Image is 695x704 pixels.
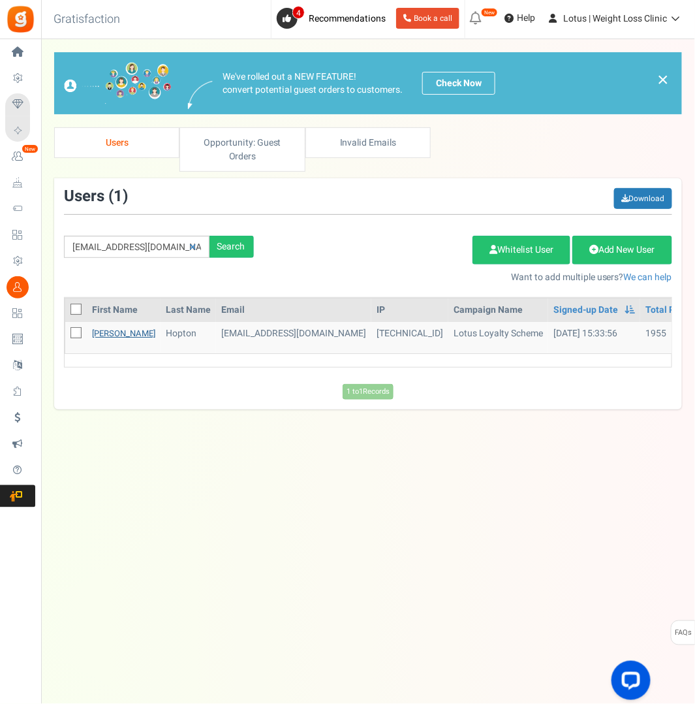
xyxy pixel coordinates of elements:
[448,322,548,353] td: Lotus Loyalty Scheme
[92,327,155,340] a: [PERSON_NAME]
[305,127,431,158] a: Invalid Emails
[223,71,403,97] p: We've rolled out a NEW FEATURE! convert potential guest orders to customers.
[39,7,134,33] h3: Gratisfaction
[292,6,305,19] span: 4
[499,8,540,29] a: Help
[563,12,668,25] span: Lotus | Weight Loss Clinic
[64,62,172,104] img: images
[183,236,203,259] a: Reset
[448,298,548,322] th: Campaign Name
[422,72,495,95] a: Check Now
[273,271,672,284] p: Want to add multiple users?
[161,298,216,322] th: Last Name
[179,127,305,172] a: Opportunity: Guest Orders
[614,188,672,209] a: Download
[277,8,391,29] a: 4 Recommendations
[624,270,672,284] a: We can help
[371,298,448,322] th: IP
[64,236,209,258] input: Search by email or name
[514,12,535,25] span: Help
[22,144,39,153] em: New
[161,322,216,353] td: Hopton
[675,621,692,646] span: FAQs
[472,236,570,264] a: Whitelist User
[216,298,371,322] th: Email
[64,188,128,205] h3: Users ( )
[188,81,213,109] img: images
[396,8,459,29] a: Book a call
[481,8,498,17] em: New
[216,322,371,353] td: customer
[309,12,386,25] span: Recommendations
[209,236,254,258] div: Search
[6,5,35,34] img: Gratisfaction
[371,322,448,353] td: [TECHNICAL_ID]
[54,127,179,158] a: Users
[114,185,123,208] span: 1
[657,72,669,88] a: ×
[87,298,161,322] th: First Name
[548,322,640,353] td: [DATE] 15:33:56
[572,236,672,264] a: Add New User
[5,146,35,168] a: New
[553,304,618,317] a: Signed-up Date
